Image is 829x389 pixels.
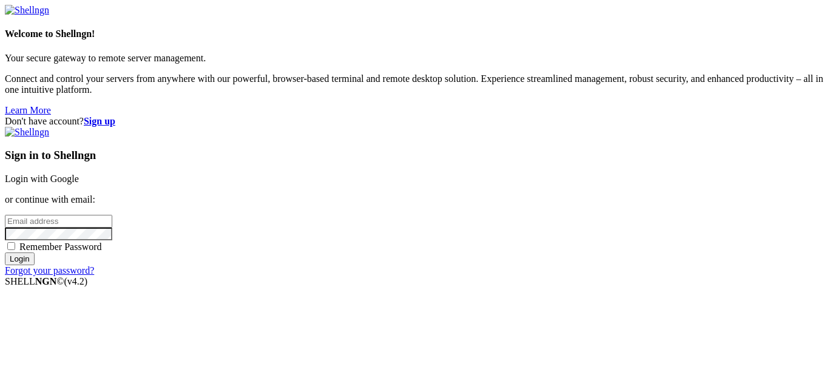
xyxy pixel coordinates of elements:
h3: Sign in to Shellngn [5,149,824,162]
span: 4.2.0 [64,276,88,286]
a: Sign up [84,116,115,126]
div: Don't have account? [5,116,824,127]
a: Forgot your password? [5,265,94,276]
span: SHELL © [5,276,87,286]
p: Your secure gateway to remote server management. [5,53,824,64]
b: NGN [35,276,57,286]
p: or continue with email: [5,194,824,205]
img: Shellngn [5,127,49,138]
img: Shellngn [5,5,49,16]
input: Email address [5,215,112,228]
span: Remember Password [19,242,102,252]
a: Login with Google [5,174,79,184]
input: Login [5,252,35,265]
h4: Welcome to Shellngn! [5,29,824,39]
a: Learn More [5,105,51,115]
p: Connect and control your servers from anywhere with our powerful, browser-based terminal and remo... [5,73,824,95]
input: Remember Password [7,242,15,250]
